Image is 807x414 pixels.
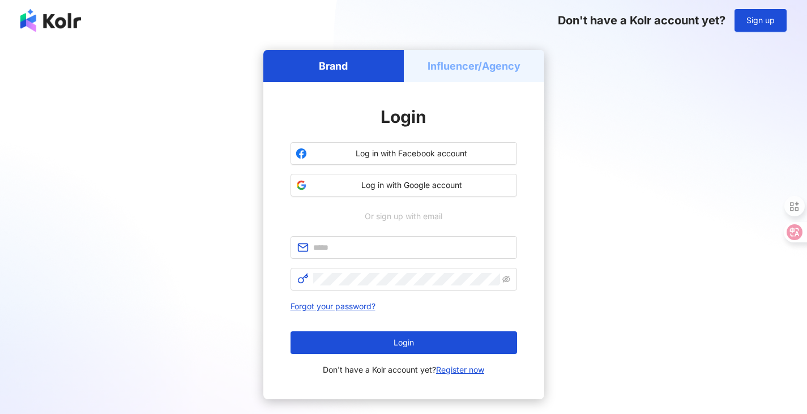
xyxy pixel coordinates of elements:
[311,180,512,191] span: Log in with Google account
[323,363,484,377] span: Don't have a Kolr account yet?
[357,210,450,223] span: Or sign up with email
[558,14,725,27] span: Don't have a Kolr account yet?
[311,148,512,159] span: Log in with Facebook account
[735,9,787,32] button: Sign up
[428,59,520,73] h5: Influencer/Agency
[291,301,375,311] a: Forgot your password?
[291,142,517,165] button: Log in with Facebook account
[291,174,517,197] button: Log in with Google account
[20,9,81,32] img: logo
[746,16,775,25] span: Sign up
[381,106,426,127] span: Login
[394,338,414,347] span: Login
[436,365,484,374] a: Register now
[319,59,348,73] h5: Brand
[502,275,510,283] span: eye-invisible
[291,331,517,354] button: Login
